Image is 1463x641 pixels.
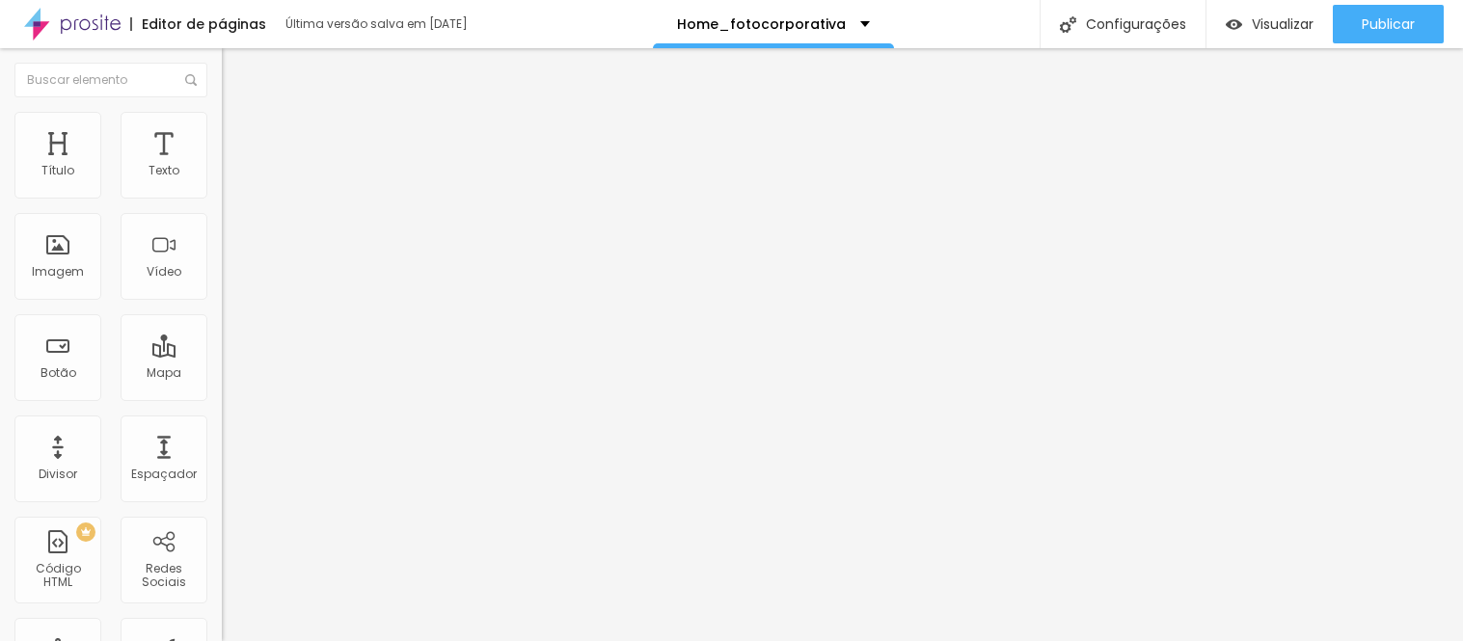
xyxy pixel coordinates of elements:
[149,164,179,177] div: Texto
[39,467,77,481] div: Divisor
[32,265,84,279] div: Imagem
[222,48,1463,641] iframe: Editor
[1252,16,1314,32] span: Visualizar
[130,17,266,31] div: Editor de páginas
[41,366,76,380] div: Botão
[677,17,846,31] p: Home_fotocorporativa
[14,63,207,97] input: Buscar elemento
[1362,16,1415,32] span: Publicar
[1060,16,1076,33] img: Icone
[147,366,181,380] div: Mapa
[147,265,181,279] div: Vídeo
[1206,5,1333,43] button: Visualizar
[19,562,95,590] div: Código HTML
[41,164,74,177] div: Título
[285,18,507,30] div: Última versão salva em [DATE]
[1333,5,1444,43] button: Publicar
[1226,16,1242,33] img: view-1.svg
[185,74,197,86] img: Icone
[131,467,197,481] div: Espaçador
[125,562,202,590] div: Redes Sociais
